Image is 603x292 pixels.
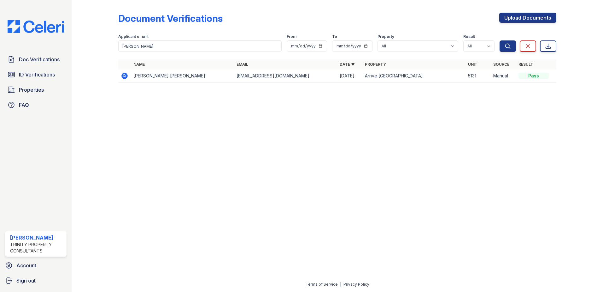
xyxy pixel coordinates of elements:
a: ID Verifications [5,68,67,81]
a: Email [237,62,248,67]
label: To [332,34,337,39]
div: Pass [518,73,549,79]
a: Unit [468,62,477,67]
span: Account [16,262,36,269]
a: Name [133,62,145,67]
img: CE_Logo_Blue-a8612792a0a2168367f1c8372b55b34899dd931a85d93a1a3d3e32e68fde9ad4.png [3,20,69,33]
a: Terms of Service [306,282,338,287]
a: Result [518,62,533,67]
span: ID Verifications [19,71,55,78]
span: Properties [19,86,44,94]
span: Sign out [16,277,36,284]
td: [PERSON_NAME] [PERSON_NAME] [131,70,234,82]
a: Privacy Policy [343,282,369,287]
a: Source [493,62,509,67]
td: [EMAIL_ADDRESS][DOMAIN_NAME] [234,70,337,82]
span: Doc Verifications [19,56,60,63]
a: FAQ [5,99,67,111]
label: Property [378,34,394,39]
div: Document Verifications [118,13,223,24]
a: Account [3,259,69,272]
td: 5131 [465,70,491,82]
div: [PERSON_NAME] [10,234,64,241]
input: Search by name, email, or unit number [118,40,282,52]
a: Sign out [3,274,69,287]
a: Date ▼ [340,62,355,67]
label: Result [463,34,475,39]
a: Properties [5,83,67,96]
a: Doc Verifications [5,53,67,66]
label: Applicant or unit [118,34,149,39]
label: From [287,34,296,39]
td: Arrive [GEOGRAPHIC_DATA] [362,70,465,82]
td: [DATE] [337,70,362,82]
span: FAQ [19,101,29,109]
td: Manual [491,70,516,82]
div: | [340,282,341,287]
div: Trinity Property Consultants [10,241,64,254]
a: Property [365,62,386,67]
a: Upload Documents [499,13,556,23]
